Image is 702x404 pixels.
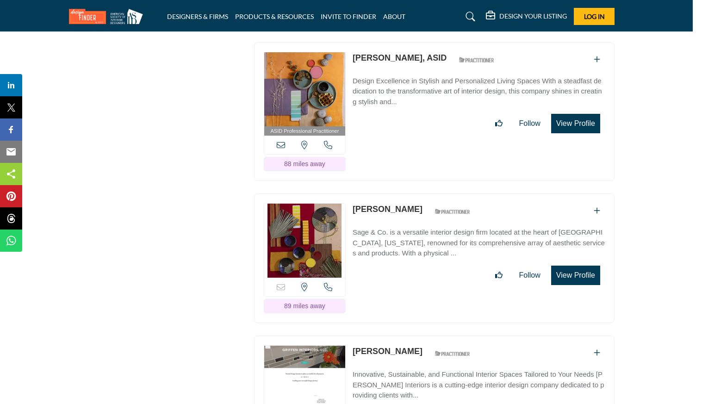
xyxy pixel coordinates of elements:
button: View Profile [551,114,600,133]
a: Add To List [594,207,600,215]
img: ASID Qualified Practitioners Badge Icon [431,348,473,359]
a: [PERSON_NAME] [353,347,422,356]
p: Ellen Griffen [353,345,422,358]
p: Design Excellence in Stylish and Personalized Living Spaces With a steadfast dedication to the tr... [353,76,605,107]
p: Sage & Co. is a versatile interior design firm located at the heart of [GEOGRAPHIC_DATA], [US_STA... [353,227,605,259]
button: Log In [574,8,615,25]
p: Innovative, Sustainable, and Functional Interior Spaces Tailored to Your Needs [PERSON_NAME] Inte... [353,369,605,401]
a: ABOUT [383,12,405,20]
img: Rachel Paup [264,204,345,278]
a: Innovative, Sustainable, and Functional Interior Spaces Tailored to Your Needs [PERSON_NAME] Inte... [353,364,605,401]
a: [PERSON_NAME] [353,205,422,214]
p: Kathy Flack, ASID [353,52,447,64]
a: PRODUCTS & RESOURCES [235,12,314,20]
span: Log In [584,12,605,20]
a: DESIGNERS & FIRMS [167,12,228,20]
button: Follow [513,114,547,133]
a: ASID Professional Practitioner [264,52,345,136]
div: DESIGN YOUR LISTING [486,11,567,22]
a: INVITE TO FINDER [321,12,376,20]
button: Like listing [489,266,509,285]
a: Search [457,9,481,24]
a: Sage & Co. is a versatile interior design firm located at the heart of [GEOGRAPHIC_DATA], [US_STA... [353,222,605,259]
a: Design Excellence in Stylish and Personalized Living Spaces With a steadfast dedication to the tr... [353,70,605,107]
p: Rachel Paup [353,203,422,216]
img: Site Logo [69,9,148,24]
a: [PERSON_NAME], ASID [353,53,447,62]
span: ASID Professional Practitioner [270,127,339,135]
button: Follow [513,266,547,285]
img: ASID Qualified Practitioners Badge Icon [455,54,497,66]
img: Kathy Flack, ASID [264,52,345,126]
button: Like listing [489,114,509,133]
button: View Profile [551,266,600,285]
span: 88 miles away [284,160,325,168]
img: ASID Qualified Practitioners Badge Icon [431,205,473,217]
a: Add To List [594,349,600,357]
a: Add To List [594,56,600,63]
h5: DESIGN YOUR LISTING [499,12,567,20]
span: 89 miles away [284,302,325,310]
